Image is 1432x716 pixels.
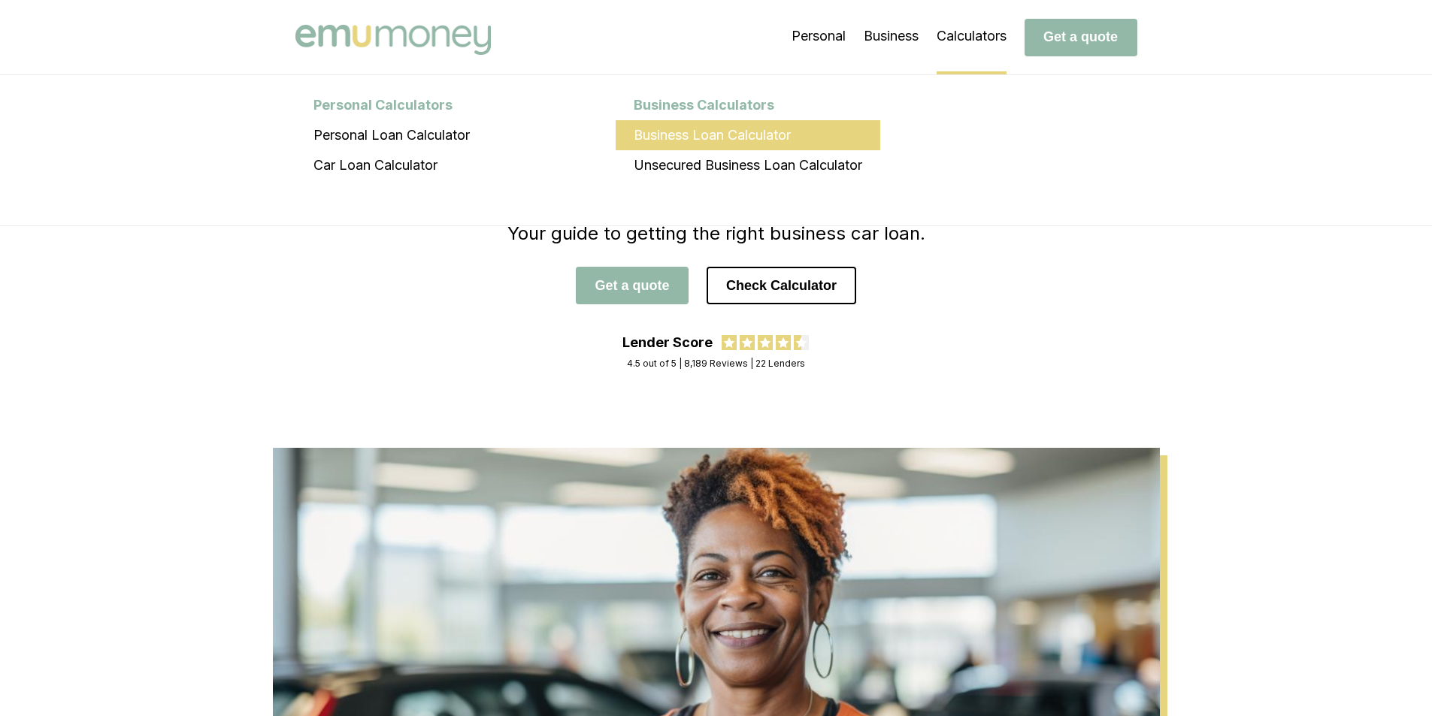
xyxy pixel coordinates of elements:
div: Business Calculators [616,90,880,120]
a: Personal Loan Calculator [295,120,488,150]
button: Check Calculator [707,267,856,304]
button: Get a quote [1025,19,1137,56]
a: Check Calculator [707,277,856,293]
img: review star [794,335,809,350]
img: review star [776,335,791,350]
img: review star [722,335,737,350]
a: Car Loan Calculator [295,150,488,180]
a: Unsecured Business Loan Calculator [616,150,880,180]
img: review star [740,335,755,350]
a: Get a quote [1025,29,1137,44]
div: Lender Score [622,334,713,350]
img: review star [758,335,773,350]
a: Get a quote [576,277,689,293]
img: Emu Money logo [295,25,491,55]
h4: Your guide to getting the right business car loan. [295,222,1137,244]
a: Business Loan Calculator [616,120,880,150]
div: 4.5 out of 5 | 8,189 Reviews | 22 Lenders [627,358,805,369]
div: Personal Calculators [295,90,488,120]
button: Get a quote [576,267,689,304]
